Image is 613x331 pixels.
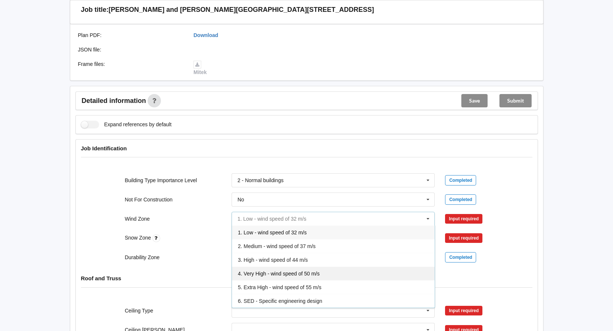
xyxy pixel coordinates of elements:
[193,61,207,75] a: Mitek
[445,214,482,224] div: Input required
[445,175,476,185] div: Completed
[125,308,153,314] label: Ceiling Type
[81,6,109,14] h3: Job title:
[238,271,320,277] span: 4. Very High - wind speed of 50 m/s
[238,298,322,304] span: 6. SED - Specific engineering design
[238,243,316,249] span: 2. Medium - wind speed of 37 m/s
[445,252,476,263] div: Completed
[193,32,218,38] a: Download
[73,31,189,39] div: Plan PDF :
[238,257,308,263] span: 3. High - wind speed of 44 m/s
[73,60,189,76] div: Frame files :
[238,197,244,202] div: No
[81,275,532,282] h4: Roof and Truss
[81,121,172,128] label: Expand references by default
[125,254,159,260] label: Durability Zone
[82,97,146,104] span: Detailed information
[445,194,476,205] div: Completed
[238,178,284,183] div: 2 - Normal buildings
[81,145,532,152] h4: Job Identification
[125,177,197,183] label: Building Type Importance Level
[238,284,321,290] span: 5. Extra High - wind speed of 55 m/s
[73,46,189,53] div: JSON file :
[445,306,482,315] div: Input required
[238,230,307,235] span: 1. Low - wind speed of 32 m/s
[125,216,150,222] label: Wind Zone
[125,235,152,241] label: Snow Zone
[445,233,482,243] div: Input required
[125,197,172,203] label: Not For Construction
[109,6,374,14] h3: [PERSON_NAME] and [PERSON_NAME][GEOGRAPHIC_DATA][STREET_ADDRESS]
